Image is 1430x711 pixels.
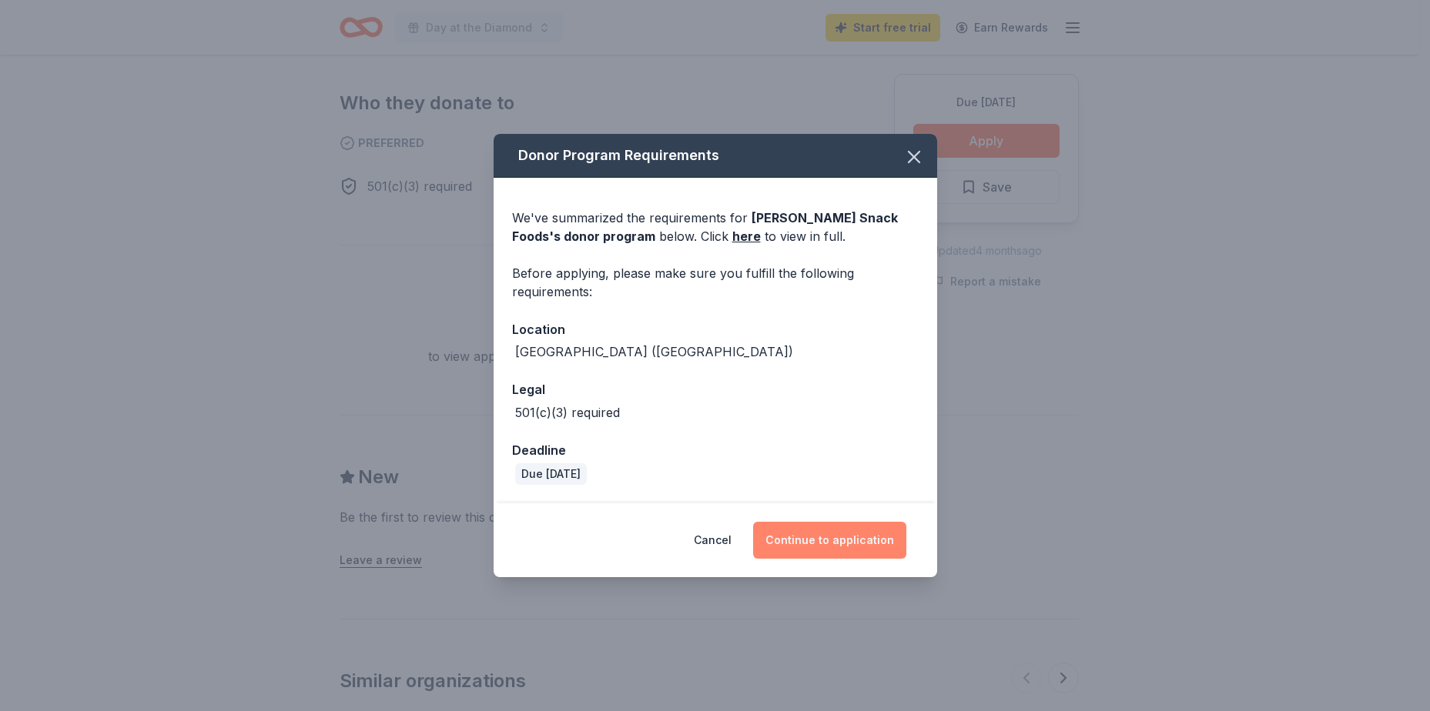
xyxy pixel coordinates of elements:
[753,522,906,559] button: Continue to application
[515,342,793,361] div: [GEOGRAPHIC_DATA] ([GEOGRAPHIC_DATA])
[512,209,919,245] div: We've summarized the requirements for below. Click to view in full.
[512,264,919,301] div: Before applying, please make sure you fulfill the following requirements:
[515,403,620,422] div: 501(c)(3) required
[512,319,919,339] div: Location
[494,134,937,178] div: Donor Program Requirements
[694,522,732,559] button: Cancel
[512,440,919,460] div: Deadline
[515,463,587,485] div: Due [DATE]
[512,379,919,399] div: Legal
[732,227,761,245] a: here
